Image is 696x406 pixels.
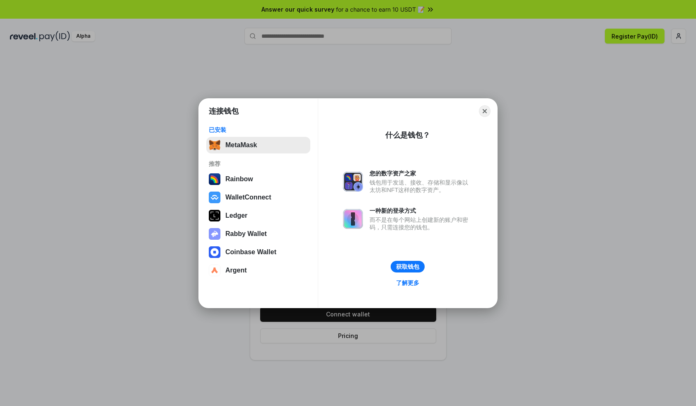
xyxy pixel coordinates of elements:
[343,209,363,229] img: svg+xml,%3Csvg%20xmlns%3D%22http%3A%2F%2Fwww.w3.org%2F2000%2Fsvg%22%20fill%3D%22none%22%20viewBox...
[206,244,310,260] button: Coinbase Wallet
[396,279,419,287] div: 了解更多
[209,192,220,203] img: svg+xml,%3Csvg%20width%3D%2228%22%20height%3D%2228%22%20viewBox%3D%220%200%2028%2028%22%20fill%3D...
[206,137,310,153] button: MetaMask
[370,170,472,177] div: 您的数字资产之家
[209,228,220,240] img: svg+xml,%3Csvg%20xmlns%3D%22http%3A%2F%2Fwww.w3.org%2F2000%2Fsvg%22%20fill%3D%22none%22%20viewBox...
[206,189,310,206] button: WalletConnect
[209,126,308,134] div: 已安装
[225,230,267,238] div: Rabby Wallet
[209,246,220,258] img: svg+xml,%3Csvg%20width%3D%2228%22%20height%3D%2228%22%20viewBox%3D%220%200%2028%2028%22%20fill%3D...
[225,267,247,274] div: Argent
[343,172,363,192] img: svg+xml,%3Csvg%20xmlns%3D%22http%3A%2F%2Fwww.w3.org%2F2000%2Fsvg%22%20fill%3D%22none%22%20viewBox...
[209,265,220,276] img: svg+xml,%3Csvg%20width%3D%2228%22%20height%3D%2228%22%20viewBox%3D%220%200%2028%2028%22%20fill%3D...
[370,179,472,194] div: 钱包用于发送、接收、存储和显示像以太坊和NFT这样的数字资产。
[225,212,247,219] div: Ledger
[225,141,257,149] div: MetaMask
[225,175,253,183] div: Rainbow
[209,173,220,185] img: svg+xml,%3Csvg%20width%3D%22120%22%20height%3D%22120%22%20viewBox%3D%220%200%20120%20120%22%20fil...
[209,139,220,151] img: svg+xml,%3Csvg%20fill%3D%22none%22%20height%3D%2233%22%20viewBox%3D%220%200%2035%2033%22%20width%...
[209,106,239,116] h1: 连接钱包
[206,226,310,242] button: Rabby Wallet
[479,105,491,117] button: Close
[225,194,271,201] div: WalletConnect
[396,263,419,270] div: 获取钱包
[385,130,430,140] div: 什么是钱包？
[206,207,310,224] button: Ledger
[370,207,472,214] div: 一种新的登录方式
[225,248,276,256] div: Coinbase Wallet
[391,277,424,288] a: 了解更多
[391,261,425,272] button: 获取钱包
[370,216,472,231] div: 而不是在每个网站上创建新的账户和密码，只需连接您的钱包。
[209,160,308,168] div: 推荐
[206,262,310,279] button: Argent
[209,210,220,221] img: svg+xml,%3Csvg%20xmlns%3D%22http%3A%2F%2Fwww.w3.org%2F2000%2Fsvg%22%20width%3D%2228%22%20height%3...
[206,171,310,187] button: Rainbow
